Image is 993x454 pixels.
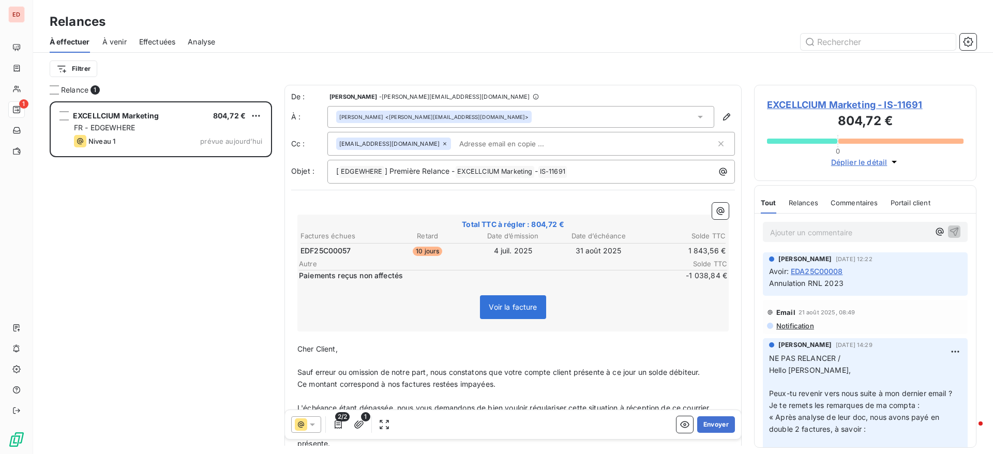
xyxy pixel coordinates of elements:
span: 1 [19,99,28,109]
button: Filtrer [50,60,97,77]
span: Je te remets les remarques de ma compta : [769,401,920,410]
span: EDGEWHERE [339,166,384,178]
span: 2/2 [335,412,350,421]
td: 4 juil. 2025 [471,245,555,256]
span: À effectuer [50,37,90,47]
th: Date d’échéance [556,231,641,241]
span: IS-11691 [538,166,567,178]
span: Niveau 1 [88,137,115,145]
span: Autre [299,260,665,268]
input: Adresse email en copie ... [455,136,575,152]
span: -1 038,84 € [665,270,727,281]
div: <[PERSON_NAME][EMAIL_ADDRESS][DOMAIN_NAME]> [339,113,529,120]
span: 0 [836,147,840,155]
td: 1 843,56 € [642,245,726,256]
span: Portail client [891,199,930,207]
span: Effectuées [139,37,176,47]
div: grid [50,101,272,454]
span: Cher Client, [297,344,338,353]
label: Cc : [291,139,327,149]
span: Avoir : [769,266,789,277]
span: Solde TTC [665,260,727,268]
span: De : [291,92,327,102]
span: FR - EDGEWHERE [74,123,135,132]
span: EDA25C00008 [791,266,843,277]
span: [PERSON_NAME] [778,254,832,264]
span: [PERSON_NAME] [329,94,377,100]
input: Rechercher [801,34,956,50]
span: Analyse [188,37,215,47]
div: ED [8,6,25,23]
span: 10 jours [413,247,442,256]
th: Solde TTC [642,231,726,241]
iframe: Intercom live chat [958,419,983,444]
label: À : [291,112,327,122]
span: Email [776,308,795,316]
span: Sauf erreur ou omission de notre part, nous constatons que votre compte client présente à ce jour... [297,368,700,376]
span: 21 août 2025, 08:49 [799,309,855,315]
span: - [535,167,538,175]
span: Paiements reçus non affectés [299,270,663,281]
span: « Après analyse de leur doc, nous avons payé en double 2 factures, à savoir : [769,413,941,433]
img: Logo LeanPay [8,431,25,448]
span: prévue aujourd’hui [200,137,262,145]
span: NE PAS RELANCER / Hello [PERSON_NAME], [769,354,851,374]
span: 1 [361,412,370,421]
span: Relances [789,199,818,207]
span: Relance [61,85,88,95]
span: L'échéance étant dépassée, nous vous demandons de bien vouloir régulariser cette situation à réce... [297,403,711,412]
span: - [PERSON_NAME][EMAIL_ADDRESS][DOMAIN_NAME] [379,94,530,100]
span: 1 [91,85,100,95]
span: [DATE] 14:29 [836,342,872,348]
span: Ce montant correspond à nos factures restées impayées. [297,380,495,388]
span: Peux-tu revenir vers nous suite à mon dernier email ? [769,389,952,398]
span: Total TTC à régler : 804,72 € [299,219,727,230]
span: [PERSON_NAME] [339,113,383,120]
span: Annulation RNL 2023 [769,279,844,287]
td: 31 août 2025 [556,245,641,256]
span: Notification [775,322,814,330]
span: Objet : [291,167,314,175]
th: Date d’émission [471,231,555,241]
th: Factures échues [300,231,384,241]
span: Voir la facture [489,302,537,311]
h3: 804,72 € [767,112,964,132]
span: Commentaires [831,199,878,207]
span: [DATE] 12:22 [836,256,872,262]
button: Déplier le détail [828,156,903,168]
span: 804,72 € [213,111,246,120]
span: [ [336,167,339,175]
span: Tout [761,199,776,207]
span: EXCELLCIUM Marketing [456,166,534,178]
span: ] Première Relance - [385,167,455,175]
span: [PERSON_NAME] [778,340,832,350]
span: Déplier le détail [831,157,887,168]
button: Envoyer [697,416,735,433]
span: [EMAIL_ADDRESS][DOMAIN_NAME] [339,141,440,147]
span: EXCELLCIUM Marketing [73,111,159,120]
th: Retard [385,231,470,241]
h3: Relances [50,12,106,31]
span: EDF25C00057 [300,246,351,256]
span: EXCELLCIUM Marketing - IS-11691 [767,98,964,112]
span: À venir [102,37,127,47]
